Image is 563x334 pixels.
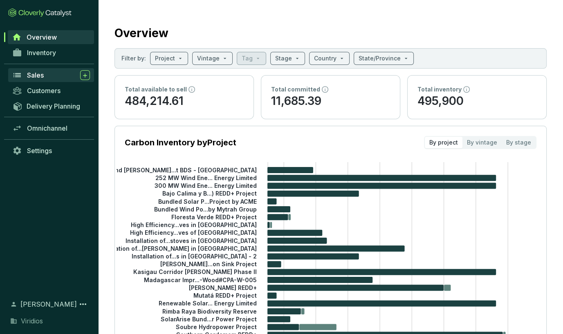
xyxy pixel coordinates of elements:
span: Omnichannel [27,124,67,132]
p: Tag [242,54,253,62]
a: Inventory [8,46,94,60]
tspan: Bajo Calima y B...) REDD+ Project [162,190,257,197]
p: Filter by: [121,54,146,62]
tspan: Renewable Solar... Energy Limited [159,300,257,307]
tspan: Kasigau Corridor [PERSON_NAME] Phase II [133,268,257,275]
tspan: High Efficiency...ves of [GEOGRAPHIC_DATA] [130,229,257,236]
p: Total committed [271,85,320,94]
tspan: [PERSON_NAME] REDD+ [189,284,257,291]
div: By vintage [462,137,502,148]
span: [PERSON_NAME] [20,299,77,309]
p: 495,900 [417,94,536,109]
a: Customers [8,84,94,98]
tspan: Installation of...stoves in [GEOGRAPHIC_DATA] [126,237,257,244]
tspan: Rimba Raya Biodiversity Reserve [162,307,257,314]
tspan: Bundled Wind Po...by Mytrah Group [154,205,257,212]
a: Delivery Planning [8,99,94,113]
p: Total available to sell [125,85,187,94]
a: Sales [8,68,94,82]
span: Settings [27,147,52,155]
p: Carbon Inventory by Project [125,137,236,148]
tspan: Mutatá REDD+ Project [193,292,257,299]
div: By stage [502,137,536,148]
tspan: Installation of...[PERSON_NAME] in [GEOGRAPHIC_DATA] [97,245,257,252]
a: Settings [8,144,94,158]
tspan: 10 MW wind [PERSON_NAME]...t BDS - [GEOGRAPHIC_DATA] [87,166,257,173]
tspan: High Efficiency...ves in [GEOGRAPHIC_DATA] [131,221,257,228]
h2: Overview [114,24,168,42]
div: segmented control [424,136,536,149]
p: 11,685.39 [271,94,390,109]
tspan: Soubre Hydropower Project [176,323,257,330]
a: Omnichannel [8,121,94,135]
tspan: Bundled Solar P...Project by ACME [158,198,257,205]
span: Inventory [27,49,56,57]
span: Viridios [21,316,43,326]
tspan: 252 MW Wind Ene... Energy Limited [155,174,257,181]
tspan: 300 MW Wind Ene... Energy Limited [155,182,257,189]
a: Overview [8,30,94,44]
span: Delivery Planning [27,102,80,110]
span: Customers [27,87,61,95]
div: By project [425,137,462,148]
span: Overview [27,33,57,41]
tspan: Madagascar Impr...-Wood#CPA-W-005 [144,276,257,283]
tspan: Installation of...s in [GEOGRAPHIC_DATA] - 2 [132,253,257,260]
p: 484,214.61 [125,94,244,109]
tspan: SolarArise Bund...r Power Project [161,316,257,323]
tspan: Floresta Verde REDD+ Project [171,214,257,220]
span: Sales [27,71,44,79]
tspan: [PERSON_NAME]...on Sink Project [160,261,257,267]
p: Total inventory [417,85,462,94]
